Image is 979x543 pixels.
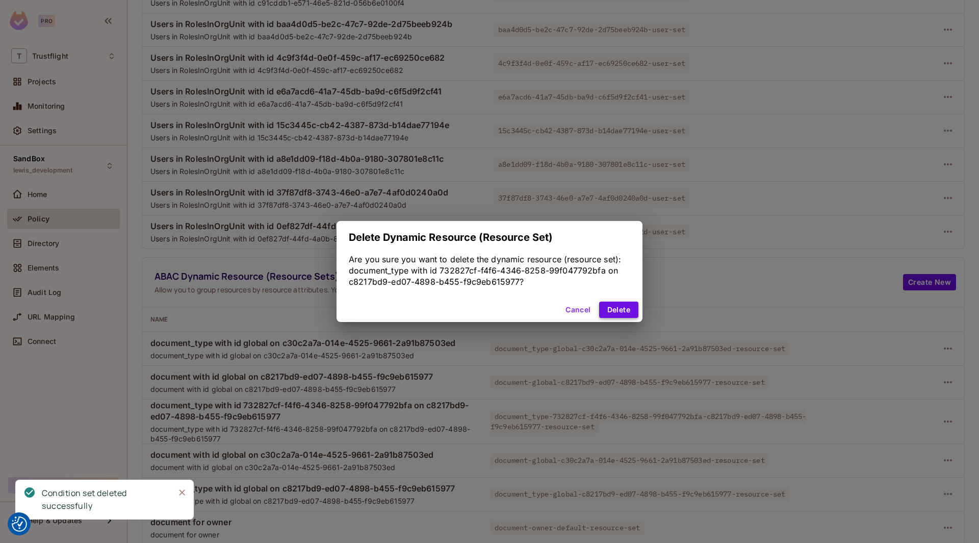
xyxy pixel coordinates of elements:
div: Condition set deleted successfully [42,487,166,512]
h2: Delete Dynamic Resource (Resource Set) [337,221,642,254]
button: Cancel [561,302,595,318]
div: Are you sure you want to delete the dynamic resource (resource set): document_type with id 732827... [349,254,630,287]
button: Delete [599,302,638,318]
img: Revisit consent button [12,516,27,532]
button: Close [174,485,190,500]
button: Consent Preferences [12,516,27,532]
